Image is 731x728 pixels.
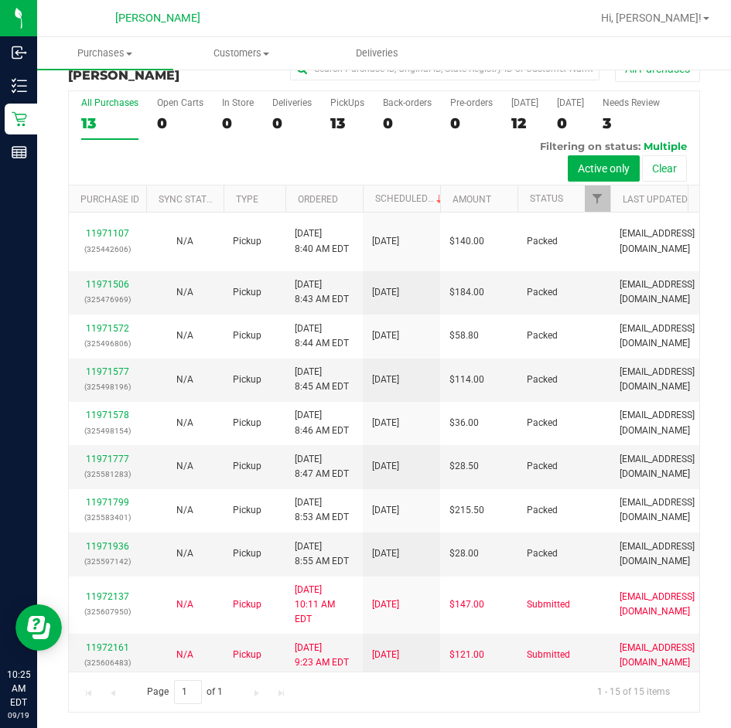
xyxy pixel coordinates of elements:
[295,452,349,481] span: [DATE] 8:47 AM EDT
[453,194,491,205] a: Amount
[176,374,193,385] span: Not Applicable
[585,680,682,703] span: 1 - 15 of 15 items
[527,648,570,662] span: Submitted
[449,328,479,343] span: $58.80
[272,114,312,132] div: 0
[309,37,445,70] a: Deliveries
[568,155,640,182] button: Active only
[157,114,203,132] div: 0
[81,114,138,132] div: 13
[383,97,432,108] div: Back-orders
[159,194,218,205] a: Sync Status
[557,114,584,132] div: 0
[527,546,558,561] span: Packed
[449,503,484,518] span: $215.50
[78,604,137,619] p: (325607950)
[86,410,129,420] a: 11971578
[330,114,364,132] div: 13
[86,541,129,552] a: 11971936
[222,114,254,132] div: 0
[372,459,399,474] span: [DATE]
[527,373,558,387] span: Packed
[78,424,137,438] p: (325498154)
[233,597,261,612] span: Pickup
[527,416,558,430] span: Packed
[86,279,129,290] a: 11971506
[176,548,193,559] span: Not Applicable
[372,373,399,387] span: [DATE]
[272,97,312,108] div: Deliveries
[233,328,261,343] span: Pickup
[449,373,484,387] span: $114.00
[86,228,129,239] a: 11971107
[174,46,309,60] span: Customers
[78,554,137,569] p: (325597142)
[78,379,137,394] p: (325498196)
[540,140,640,152] span: Filtering on status:
[603,114,660,132] div: 3
[12,145,27,160] inline-svg: Reports
[511,97,538,108] div: [DATE]
[86,366,129,377] a: 11971577
[81,97,138,108] div: All Purchases
[383,114,432,132] div: 0
[37,46,173,60] span: Purchases
[7,709,30,721] p: 09/19
[86,591,129,602] a: 11972137
[176,648,193,662] button: N/A
[176,416,193,430] button: N/A
[233,416,261,430] span: Pickup
[450,97,493,108] div: Pre-orders
[78,292,137,307] p: (325476969)
[86,454,129,464] a: 11971777
[642,155,687,182] button: Clear
[557,97,584,108] div: [DATE]
[78,510,137,525] p: (325583401)
[372,328,399,343] span: [DATE]
[78,336,137,351] p: (325496806)
[174,680,202,704] input: 1
[7,668,30,709] p: 10:25 AM EDT
[527,285,558,300] span: Packed
[603,97,660,108] div: Needs Review
[157,97,203,108] div: Open Carts
[530,193,563,204] a: Status
[176,546,193,561] button: N/A
[12,78,27,94] inline-svg: Inventory
[527,503,558,518] span: Packed
[295,277,349,307] span: [DATE] 8:43 AM EDT
[176,649,193,660] span: Not Applicable
[37,37,173,70] a: Purchases
[527,328,558,343] span: Packed
[449,597,484,612] span: $147.00
[86,642,129,653] a: 11972161
[176,503,193,518] button: N/A
[233,234,261,249] span: Pickup
[233,648,261,662] span: Pickup
[15,604,62,651] iframe: Resource center
[527,459,558,474] span: Packed
[372,416,399,430] span: [DATE]
[295,365,349,394] span: [DATE] 8:45 AM EDT
[12,45,27,60] inline-svg: Inbound
[644,140,687,152] span: Multiple
[176,597,193,612] button: N/A
[86,323,129,334] a: 11971572
[295,539,349,569] span: [DATE] 8:55 AM EDT
[134,680,236,704] span: Page of 1
[176,287,193,298] span: Not Applicable
[176,505,193,515] span: Not Applicable
[176,373,193,387] button: N/A
[176,234,193,249] button: N/A
[449,459,479,474] span: $28.50
[449,416,479,430] span: $36.00
[176,236,193,247] span: Not Applicable
[78,242,137,257] p: (325442606)
[176,330,193,341] span: Not Applicable
[372,503,399,518] span: [DATE]
[623,194,701,205] a: Last Updated By
[78,467,137,481] p: (325581283)
[335,46,419,60] span: Deliveries
[233,546,261,561] span: Pickup
[449,648,484,662] span: $121.00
